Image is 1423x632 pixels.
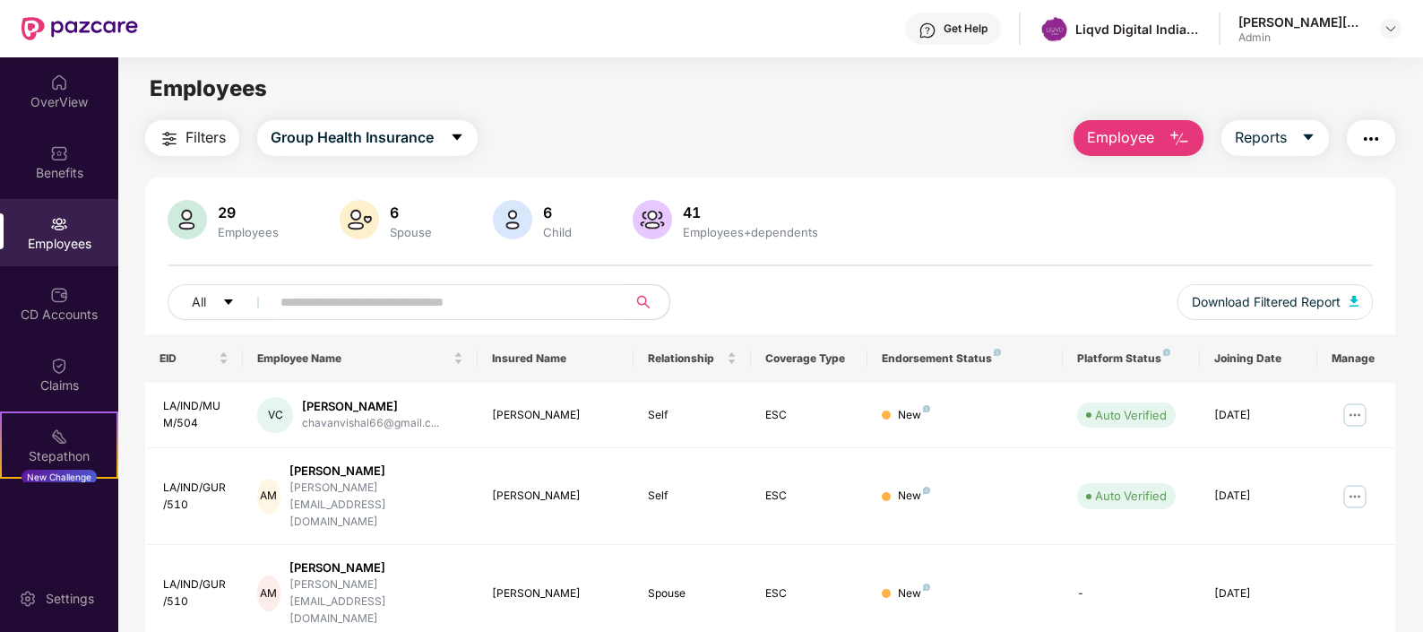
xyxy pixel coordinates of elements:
img: svg+xml;base64,PHN2ZyB4bWxucz0iaHR0cDovL3d3dy53My5vcmcvMjAwMC9zdmciIHdpZHRoPSIyNCIgaGVpZ2h0PSIyNC... [1360,128,1382,150]
button: Allcaret-down [168,284,277,320]
th: Relationship [634,334,751,383]
div: New [898,407,930,424]
span: Employee Name [257,351,449,366]
span: All [192,292,206,312]
div: Self [648,407,737,424]
div: Platform Status [1077,351,1185,366]
span: Reports [1235,126,1287,149]
div: [PERSON_NAME] [302,398,439,415]
img: svg+xml;base64,PHN2ZyB4bWxucz0iaHR0cDovL3d3dy53My5vcmcvMjAwMC9zdmciIHdpZHRoPSI4IiBoZWlnaHQ9IjgiIH... [994,349,1001,356]
button: Employee [1074,120,1203,156]
img: svg+xml;base64,PHN2ZyBpZD0iRW1wbG95ZWVzIiB4bWxucz0iaHR0cDovL3d3dy53My5vcmcvMjAwMC9zdmciIHdpZHRoPS... [50,215,68,233]
th: Manage [1317,334,1395,383]
img: svg+xml;base64,PHN2ZyB4bWxucz0iaHR0cDovL3d3dy53My5vcmcvMjAwMC9zdmciIHhtbG5zOnhsaW5rPSJodHRwOi8vd3... [633,200,672,239]
img: svg+xml;base64,PHN2ZyB4bWxucz0iaHR0cDovL3d3dy53My5vcmcvMjAwMC9zdmciIHdpZHRoPSI4IiBoZWlnaHQ9IjgiIH... [923,405,930,412]
span: Group Health Insurance [271,126,434,149]
div: LA/IND/GUR/510 [163,576,229,610]
span: Relationship [648,351,723,366]
img: svg+xml;base64,PHN2ZyB4bWxucz0iaHR0cDovL3d3dy53My5vcmcvMjAwMC9zdmciIHdpZHRoPSI4IiBoZWlnaHQ9IjgiIH... [923,487,930,494]
img: svg+xml;base64,PHN2ZyBpZD0iRHJvcGRvd24tMzJ4MzIiIHhtbG5zPSJodHRwOi8vd3d3LnczLm9yZy8yMDAwL3N2ZyIgd2... [1384,22,1398,36]
th: Insured Name [478,334,634,383]
div: Get Help [944,22,987,36]
button: Download Filtered Report [1177,284,1373,320]
img: svg+xml;base64,PHN2ZyB4bWxucz0iaHR0cDovL3d3dy53My5vcmcvMjAwMC9zdmciIHdpZHRoPSIyMSIgaGVpZ2h0PSIyMC... [50,428,68,446]
div: New [898,488,930,505]
div: VC [257,397,293,433]
div: Auto Verified [1095,487,1167,505]
div: 6 [386,203,436,221]
button: Filters [145,120,239,156]
div: 41 [679,203,822,221]
div: New Challenge [22,470,97,484]
div: [DATE] [1214,488,1303,505]
div: Spouse [386,225,436,239]
button: search [625,284,670,320]
img: svg+xml;base64,PHN2ZyB4bWxucz0iaHR0cDovL3d3dy53My5vcmcvMjAwMC9zdmciIHdpZHRoPSI4IiBoZWlnaHQ9IjgiIH... [923,584,930,591]
img: svg+xml;base64,PHN2ZyB4bWxucz0iaHR0cDovL3d3dy53My5vcmcvMjAwMC9zdmciIHhtbG5zOnhsaW5rPSJodHRwOi8vd3... [340,200,379,239]
th: Coverage Type [751,334,868,383]
span: Employee [1087,126,1154,149]
div: LA/IND/GUR/510 [163,480,229,514]
div: [PERSON_NAME] [492,585,619,602]
div: [PERSON_NAME][DATE] HR [1238,13,1364,30]
img: svg+xml;base64,PHN2ZyBpZD0iQ2xhaW0iIHhtbG5zPSJodHRwOi8vd3d3LnczLm9yZy8yMDAwL3N2ZyIgd2lkdGg9IjIwIi... [50,357,68,375]
div: [PERSON_NAME] [289,463,463,480]
div: [DATE] [1214,407,1303,424]
button: Group Health Insurancecaret-down [257,120,478,156]
div: [PERSON_NAME] [289,559,463,576]
div: ESC [765,488,854,505]
img: svg+xml;base64,PHN2ZyBpZD0iU2V0dGluZy0yMHgyMCIgeG1sbnM9Imh0dHA6Ly93d3cudzMub3JnLzIwMDAvc3ZnIiB3aW... [19,590,37,608]
div: Admin [1238,30,1364,45]
div: ESC [765,585,854,602]
img: svg+xml;base64,PHN2ZyBpZD0iQ0RfQWNjb3VudHMiIGRhdGEtbmFtZT0iQ0QgQWNjb3VudHMiIHhtbG5zPSJodHRwOi8vd3... [50,286,68,304]
div: [PERSON_NAME][EMAIL_ADDRESS][DOMAIN_NAME] [289,576,463,628]
div: Endorsement Status [882,351,1048,366]
img: svg+xml;base64,PHN2ZyB4bWxucz0iaHR0cDovL3d3dy53My5vcmcvMjAwMC9zdmciIHhtbG5zOnhsaW5rPSJodHRwOi8vd3... [493,200,532,239]
div: [PERSON_NAME] [492,407,619,424]
img: svg+xml;base64,PHN2ZyBpZD0iSG9tZSIgeG1sbnM9Imh0dHA6Ly93d3cudzMub3JnLzIwMDAvc3ZnIiB3aWR0aD0iMjAiIG... [50,74,68,91]
div: Auto Verified [1095,406,1167,424]
span: Employees [150,75,267,101]
div: AM [257,576,280,611]
img: manageButton [1341,482,1369,511]
img: svg+xml;base64,PHN2ZyB4bWxucz0iaHR0cDovL3d3dy53My5vcmcvMjAwMC9zdmciIHhtbG5zOnhsaW5rPSJodHRwOi8vd3... [1169,128,1190,150]
span: EID [160,351,215,366]
div: 6 [539,203,575,221]
div: New [898,585,930,602]
img: svg+xml;base64,PHN2ZyBpZD0iSGVscC0zMngzMiIgeG1sbnM9Imh0dHA6Ly93d3cudzMub3JnLzIwMDAvc3ZnIiB3aWR0aD... [918,22,936,39]
img: manageButton [1341,401,1369,429]
th: EID [145,334,243,383]
img: WhatsApp%20Image%202022-02-28%20at%203.38.41%20PM.jpeg [1041,16,1067,42]
div: Child [539,225,575,239]
th: Joining Date [1200,334,1317,383]
img: svg+xml;base64,PHN2ZyBpZD0iQmVuZWZpdHMiIHhtbG5zPSJodHRwOi8vd3d3LnczLm9yZy8yMDAwL3N2ZyIgd2lkdGg9Ij... [50,144,68,162]
span: Filters [185,126,226,149]
div: Employees+dependents [679,225,822,239]
span: caret-down [450,130,464,146]
img: svg+xml;base64,PHN2ZyB4bWxucz0iaHR0cDovL3d3dy53My5vcmcvMjAwMC9zdmciIHdpZHRoPSIyNCIgaGVpZ2h0PSIyNC... [159,128,180,150]
span: Download Filtered Report [1192,292,1341,312]
div: [PERSON_NAME][EMAIL_ADDRESS][DOMAIN_NAME] [289,480,463,531]
th: Employee Name [243,334,477,383]
img: New Pazcare Logo [22,17,138,40]
div: Spouse [648,585,737,602]
div: [DATE] [1214,585,1303,602]
div: [PERSON_NAME] [492,488,619,505]
span: caret-down [1301,130,1315,146]
img: svg+xml;base64,PHN2ZyB4bWxucz0iaHR0cDovL3d3dy53My5vcmcvMjAwMC9zdmciIHhtbG5zOnhsaW5rPSJodHRwOi8vd3... [168,200,207,239]
div: Employees [214,225,282,239]
img: svg+xml;base64,PHN2ZyB4bWxucz0iaHR0cDovL3d3dy53My5vcmcvMjAwMC9zdmciIHdpZHRoPSI4IiBoZWlnaHQ9IjgiIH... [1163,349,1170,356]
div: AM [257,479,280,515]
div: Settings [40,590,99,608]
div: 29 [214,203,282,221]
button: Reportscaret-down [1221,120,1329,156]
img: svg+xml;base64,PHN2ZyB4bWxucz0iaHR0cDovL3d3dy53My5vcmcvMjAwMC9zdmciIHhtbG5zOnhsaW5rPSJodHRwOi8vd3... [1350,296,1358,307]
span: caret-down [222,296,235,310]
div: ESC [765,407,854,424]
div: chavanvishal66@gmail.c... [302,415,439,432]
div: LA/IND/MUM/504 [163,398,229,432]
span: search [625,295,660,309]
div: Stepathon [2,447,116,465]
div: Self [648,488,737,505]
div: Liqvd Digital India Private Limited [1075,21,1201,38]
